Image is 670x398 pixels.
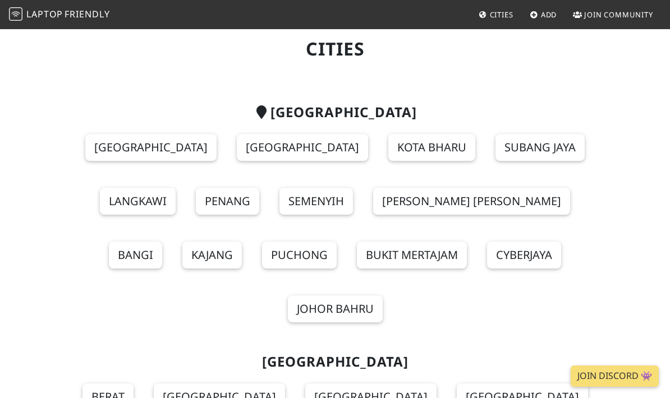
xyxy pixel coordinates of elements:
a: Add [525,4,562,25]
a: Kota Bharu [388,134,475,161]
a: Join Community [568,4,658,25]
span: Friendly [65,8,109,20]
a: Bangi [109,242,162,269]
a: [PERSON_NAME] [PERSON_NAME] [373,188,570,215]
a: Cyberjaya [487,242,561,269]
span: Cities [490,10,513,20]
a: [GEOGRAPHIC_DATA] [85,134,217,161]
h2: [GEOGRAPHIC_DATA] [72,354,598,370]
a: Puchong [262,242,337,269]
a: Kajang [182,242,242,269]
span: Laptop [26,8,63,20]
a: Johor Bahru [288,295,383,322]
a: [GEOGRAPHIC_DATA] [237,134,368,161]
a: Penang [196,188,259,215]
span: Add [541,10,557,20]
h1: Cities [72,38,598,59]
a: Subang Jaya [495,134,585,161]
h2: [GEOGRAPHIC_DATA] [72,104,598,121]
a: Bukit Mertajam [357,242,467,269]
span: Join Community [584,10,653,20]
a: Semenyih [279,188,353,215]
a: Cities [474,4,518,25]
img: LaptopFriendly [9,7,22,21]
a: Langkawi [100,188,176,215]
a: LaptopFriendly LaptopFriendly [9,5,110,25]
